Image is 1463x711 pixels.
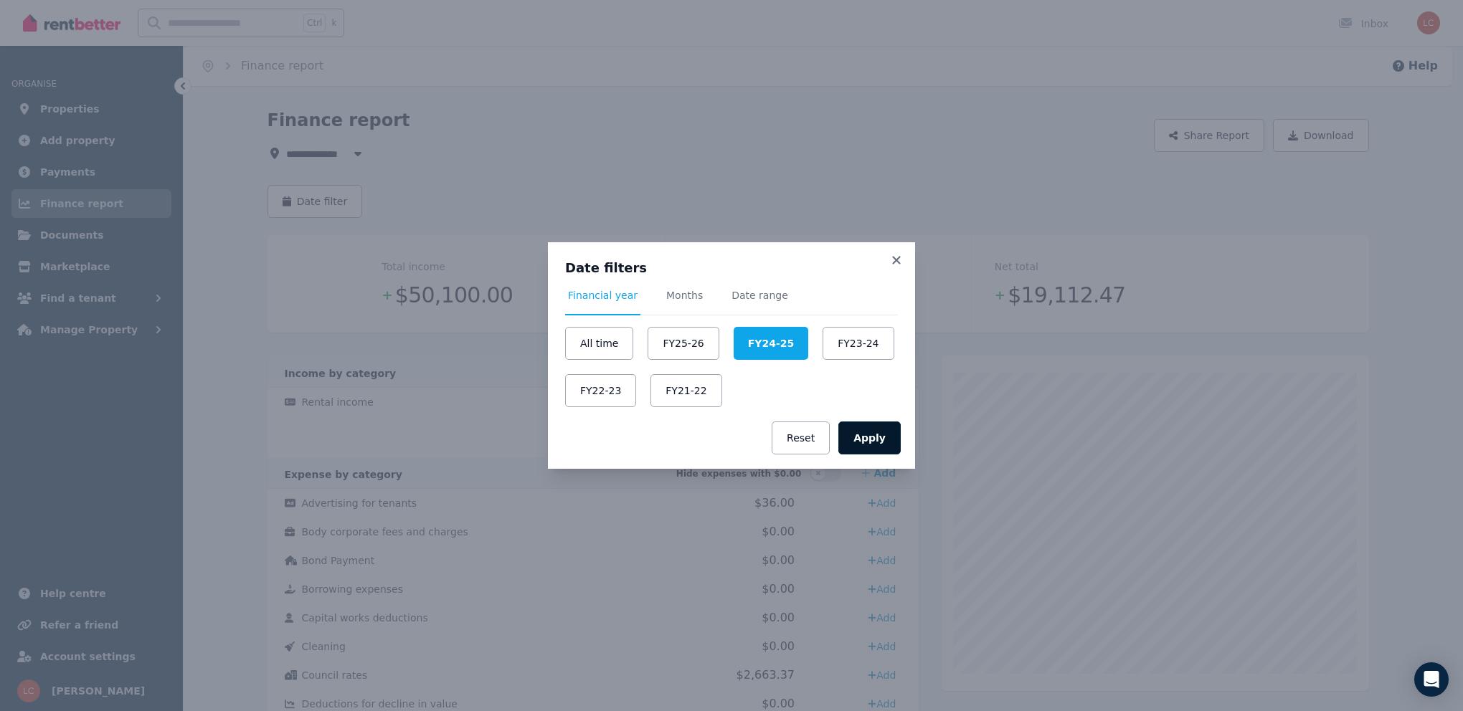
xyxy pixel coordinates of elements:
[565,288,898,315] nav: Tabs
[565,374,636,407] button: FY22-23
[734,327,808,360] button: FY24-25
[565,327,633,360] button: All time
[731,288,788,302] span: Date range
[1414,662,1449,697] div: Open Intercom Messenger
[565,259,898,277] h3: Date filters
[838,421,901,454] button: Apply
[568,288,638,302] span: Financial year
[666,288,703,302] span: Months
[772,421,830,454] button: Reset
[650,374,721,407] button: FY21-22
[823,327,894,360] button: FY23-24
[648,327,719,360] button: FY25-26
